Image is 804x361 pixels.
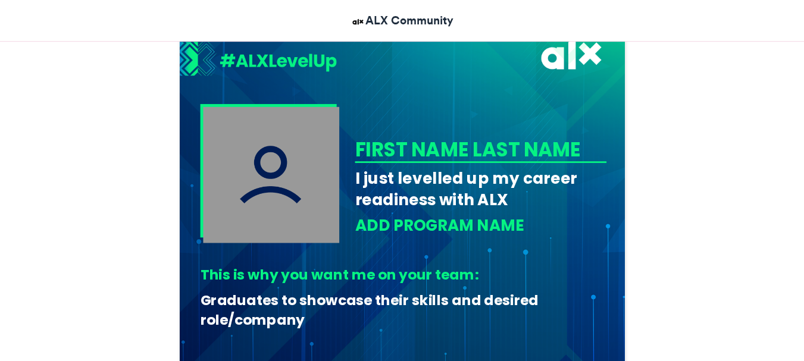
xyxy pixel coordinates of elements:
[351,14,365,29] img: ALX Community
[180,41,337,79] img: 1721821317.056-e66095c2f9b7be57613cf5c749b4708f54720bc2.png
[200,291,597,329] div: Graduates to showcase their skills and desired role/company
[351,12,453,29] a: ALX Community
[355,215,606,237] div: ADD PROGRAM NAME
[355,167,606,211] div: I just levelled up my career readiness with ALX
[203,106,339,243] img: user_filled.png
[200,265,597,285] div: This is why you want me on your team:
[355,136,602,163] div: FIRST NAME LAST NAME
